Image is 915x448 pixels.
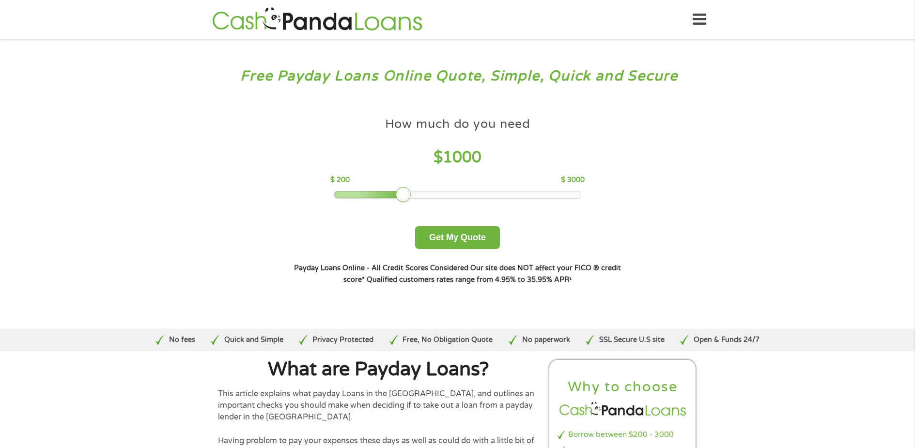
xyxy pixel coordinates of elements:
[330,175,350,185] p: $ 200
[209,6,425,33] img: GetLoanNow Logo
[218,388,540,423] p: This article explains what payday Loans in the [GEOGRAPHIC_DATA], and outlines an important check...
[224,335,283,345] p: Quick and Simple
[343,264,621,284] strong: Our site does NOT affect your FICO ® credit score*
[330,148,585,168] h4: $
[385,116,530,132] h4: How much do you need
[561,175,585,185] p: $ 3000
[694,335,760,345] p: Open & Funds 24/7
[558,378,688,396] h2: Why to choose
[522,335,570,345] p: No paperwork
[443,148,481,167] span: 1000
[599,335,665,345] p: SSL Secure U.S site
[312,335,373,345] p: Privacy Protected
[403,335,493,345] p: Free, No Obligation Quote
[218,360,540,379] h1: What are Payday Loans?
[415,226,500,249] button: Get My Quote
[28,67,887,85] h3: Free Payday Loans Online Quote, Simple, Quick and Secure
[367,276,572,284] strong: Qualified customers rates range from 4.95% to 35.95% APR¹
[294,264,468,272] strong: Payday Loans Online - All Credit Scores Considered
[558,429,688,440] li: Borrow between $200 - 3000
[169,335,195,345] p: No fees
